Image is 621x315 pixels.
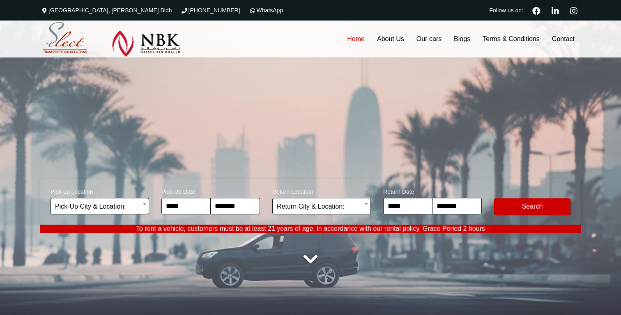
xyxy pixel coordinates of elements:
span: Return Date [383,183,482,198]
span: Return City & Location: [277,198,366,215]
a: [PHONE_NUMBER] [180,7,240,14]
span: Return Location [272,183,371,198]
button: Modify Search [494,198,570,215]
span: Return City & Location: [272,198,371,214]
a: Blogs [448,21,476,57]
img: Select Rent a Car [42,22,180,57]
a: Terms & Conditions [476,21,546,57]
span: Pick-up Location [51,183,149,198]
a: WhatsApp [248,7,283,14]
a: Instagram [566,6,581,15]
a: About Us [371,21,410,57]
a: Facebook [529,6,544,15]
a: Home [341,21,371,57]
a: Our cars [410,21,448,57]
span: Pick-Up City & Location: [51,198,149,214]
a: Contact [546,21,581,57]
p: To rent a vehicle, customers must be at least 21 years of age, in accordance with our rental poli... [40,225,581,233]
span: Pick-Up City & Location: [55,198,145,215]
span: Pick-Up Date [161,183,260,198]
a: Linkedin [548,6,562,15]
